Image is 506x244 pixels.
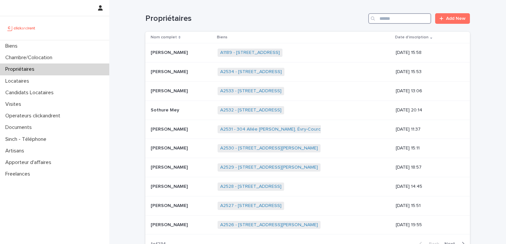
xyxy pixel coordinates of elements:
a: Add New [435,13,470,24]
tr: [PERSON_NAME][PERSON_NAME] A2534 - [STREET_ADDRESS] [DATE] 15:53 [145,62,470,82]
tr: [PERSON_NAME][PERSON_NAME] A2526 - [STREET_ADDRESS][PERSON_NAME] [DATE] 19:55 [145,215,470,234]
p: Sinch - Téléphone [3,136,52,142]
a: A1189 - [STREET_ADDRESS] [220,50,280,56]
p: Propriétaires [3,66,40,72]
a: A2534 - [STREET_ADDRESS] [220,69,282,75]
p: [DATE] 15:51 [396,203,459,209]
a: A2531 - 304 Allée [PERSON_NAME], Évry-Courcouronnes 91000 [220,127,356,132]
p: [DATE] 19:55 [396,222,459,228]
p: [PERSON_NAME] [151,144,189,151]
tr: [PERSON_NAME][PERSON_NAME] A2533 - [STREET_ADDRESS] [DATE] 13:06 [145,81,470,101]
tr: [PERSON_NAME][PERSON_NAME] A2530 - [STREET_ADDRESS][PERSON_NAME] [DATE] 15:11 [145,139,470,158]
p: Biens [217,34,228,41]
p: [DATE] 11:37 [396,127,459,132]
h1: Propriétaires [145,14,366,23]
p: [PERSON_NAME] [151,87,189,94]
input: Search [368,13,431,24]
span: Add New [446,16,466,21]
tr: [PERSON_NAME][PERSON_NAME] A2529 - [STREET_ADDRESS][PERSON_NAME] [DATE] 18:57 [145,158,470,177]
a: A2529 - [STREET_ADDRESS][PERSON_NAME] [220,165,318,170]
p: Locataires [3,78,34,84]
a: A2528 - [STREET_ADDRESS] [220,184,281,189]
p: [DATE] 15:58 [396,50,459,56]
p: Candidats Locataires [3,90,59,96]
tr: [PERSON_NAME][PERSON_NAME] A1189 - [STREET_ADDRESS] [DATE] 15:58 [145,43,470,62]
p: Apporteur d'affaires [3,159,57,166]
a: A2533 - [STREET_ADDRESS] [220,88,281,94]
p: Freelances [3,171,35,177]
p: Documents [3,124,37,131]
p: [PERSON_NAME] [151,183,189,189]
p: [DATE] 13:06 [396,88,459,94]
p: [PERSON_NAME] [151,68,189,75]
p: Biens [3,43,23,49]
p: Sothure Mey [151,106,180,113]
p: Operateurs clickandrent [3,113,66,119]
p: Nom complet [151,34,177,41]
p: [DATE] 15:53 [396,69,459,75]
img: UCB0brd3T0yccxBKYDjQ [5,21,37,35]
a: A2532 - [STREET_ADDRESS] [220,107,281,113]
p: Artisans [3,148,29,154]
a: A2527 - [STREET_ADDRESS] [220,203,281,209]
p: [PERSON_NAME] [151,125,189,132]
p: [PERSON_NAME] [151,221,189,228]
p: [DATE] 20:14 [396,107,459,113]
tr: Sothure MeySothure Mey A2532 - [STREET_ADDRESS] [DATE] 20:14 [145,101,470,120]
a: A2526 - [STREET_ADDRESS][PERSON_NAME] [220,222,318,228]
p: [PERSON_NAME] [151,163,189,170]
p: Chambre/Colocation [3,55,58,61]
p: Date d'inscription [395,34,429,41]
tr: [PERSON_NAME][PERSON_NAME] A2531 - 304 Allée [PERSON_NAME], Évry-Courcouronnes 91000 [DATE] 11:37 [145,120,470,139]
tr: [PERSON_NAME][PERSON_NAME] A2527 - [STREET_ADDRESS] [DATE] 15:51 [145,196,470,215]
p: [DATE] 15:11 [396,145,459,151]
a: A2530 - [STREET_ADDRESS][PERSON_NAME] [220,145,318,151]
p: [PERSON_NAME] [151,202,189,209]
p: [PERSON_NAME] [151,49,189,56]
p: [DATE] 18:57 [396,165,459,170]
p: [DATE] 14:45 [396,184,459,189]
p: Visites [3,101,26,107]
tr: [PERSON_NAME][PERSON_NAME] A2528 - [STREET_ADDRESS] [DATE] 14:45 [145,177,470,196]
